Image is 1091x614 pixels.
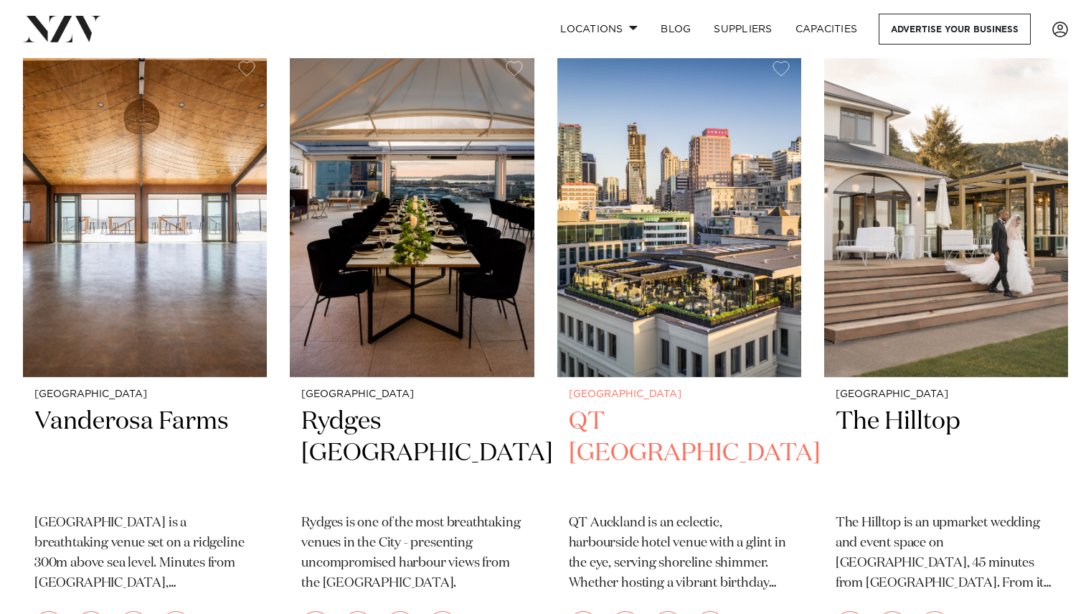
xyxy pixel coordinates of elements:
h2: QT [GEOGRAPHIC_DATA] [569,406,790,503]
small: [GEOGRAPHIC_DATA] [569,389,790,400]
img: nzv-logo.png [23,16,101,42]
p: Rydges is one of the most breathtaking venues in the City - presenting uncompromised harbour view... [301,513,522,594]
p: The Hilltop is an upmarket wedding and event space on [GEOGRAPHIC_DATA], 45 minutes from [GEOGRAP... [836,513,1057,594]
h2: Vanderosa Farms [34,406,255,503]
p: QT Auckland is an eclectic, harbourside hotel venue with a glint in the eye, serving shoreline sh... [569,513,790,594]
small: [GEOGRAPHIC_DATA] [34,389,255,400]
h2: Rydges [GEOGRAPHIC_DATA] [301,406,522,503]
a: SUPPLIERS [702,14,783,45]
small: [GEOGRAPHIC_DATA] [301,389,522,400]
a: Capacities [784,14,869,45]
a: Locations [549,14,649,45]
small: [GEOGRAPHIC_DATA] [836,389,1057,400]
a: Advertise your business [879,14,1031,45]
a: BLOG [649,14,702,45]
h2: The Hilltop [836,406,1057,503]
p: [GEOGRAPHIC_DATA] is a breathtaking venue set on a ridgeline 300m above sea level. Minutes from [... [34,513,255,594]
